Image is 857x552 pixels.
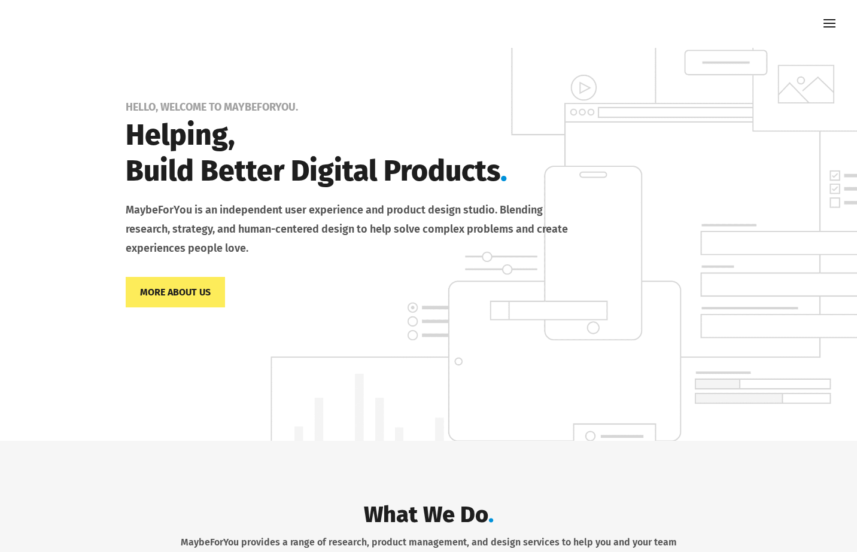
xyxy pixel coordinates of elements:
h1: Helping , Build Better Digital Products [126,117,581,195]
p: Hello, welcome to MaybeForYou. [126,101,812,113]
span: . [500,154,507,188]
h2: What We Do [177,501,681,535]
a: More About Us [126,277,225,307]
span: . [488,501,494,528]
p: MaybeForYou is an independent user experience and product design studio. Blending research, strat... [126,201,581,258]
